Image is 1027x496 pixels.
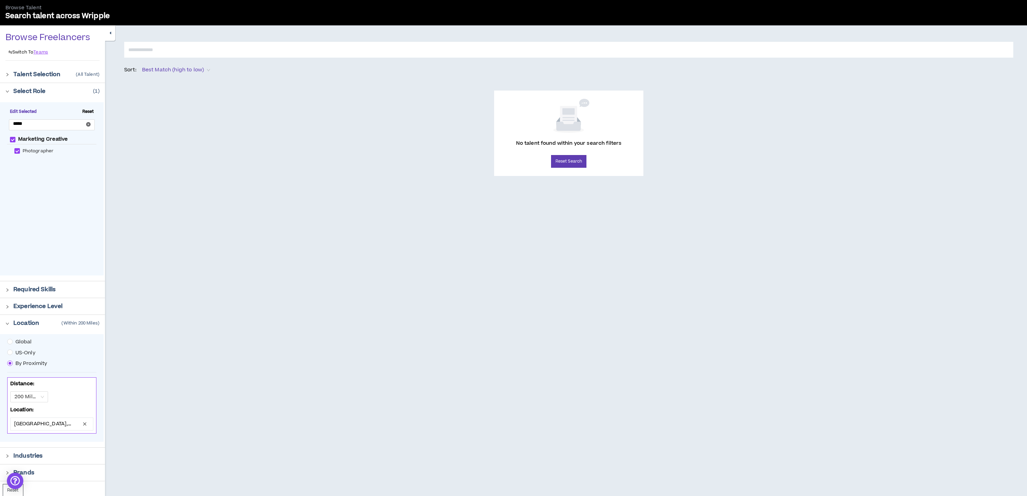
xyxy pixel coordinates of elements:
p: Location [13,319,39,327]
span: 200 Miles [14,392,44,402]
span: right [5,471,9,475]
p: Browse Freelancers [5,32,90,43]
p: Industries [13,452,43,460]
p: No talent found within your search filters [516,140,622,155]
span: Edit Selected [7,109,40,115]
span: Photographer [20,148,57,154]
a: Teams [33,49,48,55]
span: right [5,305,9,309]
span: right [5,288,9,292]
p: Experience Level [13,302,62,310]
p: Sort: [124,66,137,74]
p: Location: [10,406,93,413]
p: (Within 200 Miles) [61,320,100,326]
span: right [5,73,9,76]
p: Search talent across Wripple [5,11,514,21]
p: ( All Talent ) [76,72,100,77]
span: right [5,90,9,93]
div: Open Intercom Messenger [7,473,23,489]
p: [GEOGRAPHIC_DATA], [US_STATE], [GEOGRAPHIC_DATA] [14,421,80,427]
span: close-circle [86,122,91,128]
p: Required Skills [13,285,56,294]
p: Browse Talent [5,4,514,11]
button: Reset Search [551,155,586,168]
span: Global [13,338,35,346]
span: US-Only [13,349,38,357]
p: Switch To [8,49,33,55]
span: Reset [80,109,97,115]
p: ( 1 ) [93,87,100,95]
p: Brands [13,469,34,477]
span: close-circle [86,122,91,127]
span: close [80,421,90,427]
p: Talent Selection [13,70,60,79]
p: Select Role [13,87,46,95]
p: Distance: [10,380,34,387]
span: By Proximity [13,360,50,367]
span: right [5,322,9,326]
span: swap [8,50,12,54]
span: Best Match (high to low) [142,65,210,75]
span: right [5,454,9,458]
span: Marketing Creative [15,136,71,143]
